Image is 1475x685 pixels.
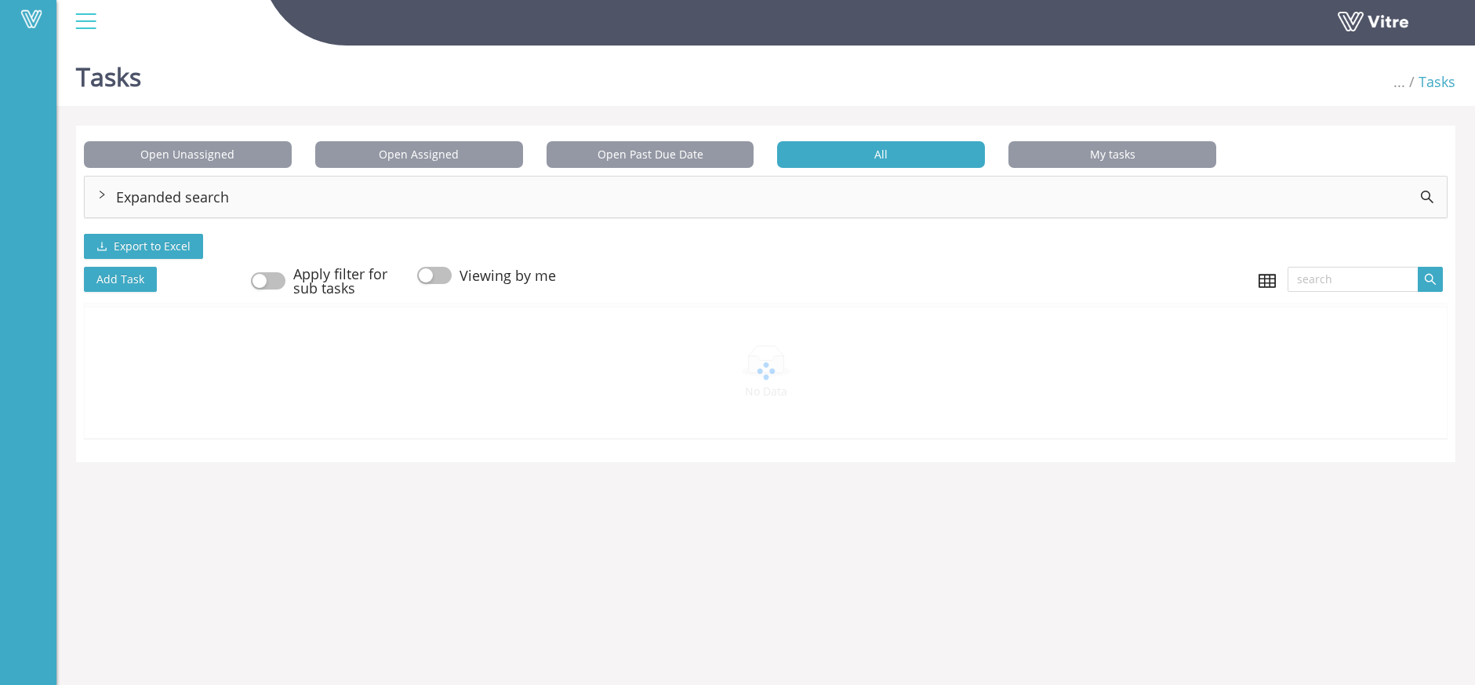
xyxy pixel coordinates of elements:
[1393,72,1405,91] span: ...
[84,268,173,287] a: Add Task
[1008,141,1216,168] span: My tasks
[1418,267,1443,292] button: search
[85,177,1447,217] div: rightExpanded search
[1405,71,1455,93] li: Tasks
[76,39,141,106] h1: Tasks
[1424,273,1437,287] span: search
[315,141,523,168] span: Open Assigned
[84,267,157,292] span: Add Task
[97,190,107,199] span: right
[777,141,985,168] span: All
[84,234,203,259] button: downloadExport to Excel
[1288,267,1419,292] input: search
[114,238,191,255] span: Export to Excel
[1420,190,1434,204] span: search
[293,267,394,295] div: Apply filter for sub tasks
[84,141,292,168] span: Open Unassigned
[460,268,556,282] div: Viewing by me
[547,141,754,168] span: Open Past Due Date
[1259,272,1276,290] span: table
[96,241,107,253] span: download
